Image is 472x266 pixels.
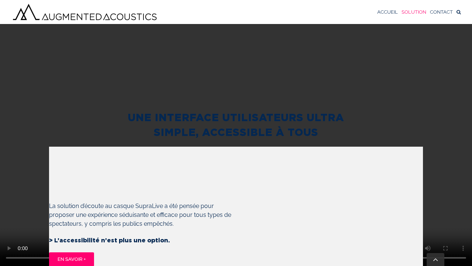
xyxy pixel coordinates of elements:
[121,110,351,139] p: UNE INTERFACE UTILISATEURS ULTRA SIMPLE, ACCESSIBLE À TOUS
[430,10,453,14] span: CONTACT
[58,256,86,262] span: En savoir +
[11,2,159,22] img: Augmented Acoustics Logo
[402,10,426,14] span: SOLUTION
[377,10,398,14] span: ACCUEIL
[49,202,232,228] p: La solution d’écoute au casque SupraLive a été pensée pour proposer une expérience séduisante et ...
[49,237,170,243] span: > L’accessibilité n’est plus une option.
